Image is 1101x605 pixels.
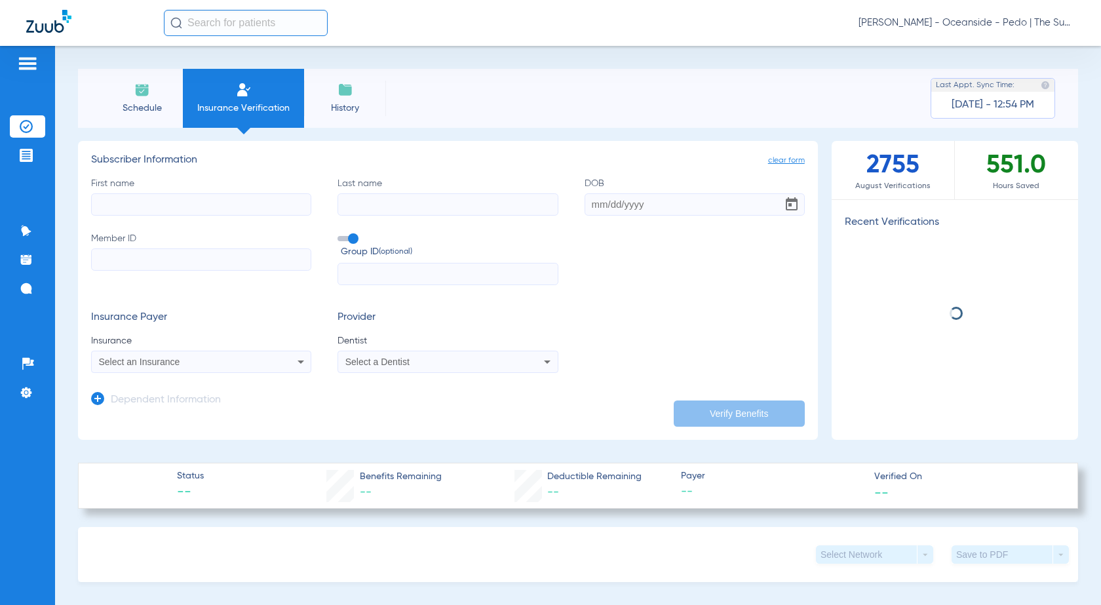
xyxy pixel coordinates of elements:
[859,16,1075,29] span: [PERSON_NAME] - Oceanside - Pedo | The Super Dentists
[236,82,252,98] img: Manual Insurance Verification
[177,484,204,502] span: --
[341,245,558,259] span: Group ID
[360,486,372,498] span: --
[832,216,1078,229] h3: Recent Verifications
[360,470,442,484] span: Benefits Remaining
[832,180,954,193] span: August Verifications
[99,357,180,367] span: Select an Insurance
[936,79,1014,92] span: Last Appt. Sync Time:
[1035,542,1101,605] iframe: Chat Widget
[91,193,311,216] input: First name
[585,193,805,216] input: DOBOpen calendar
[338,177,558,216] label: Last name
[170,17,182,29] img: Search Icon
[91,334,311,347] span: Insurance
[338,334,558,347] span: Dentist
[768,154,805,167] span: clear form
[874,485,889,499] span: --
[177,469,204,483] span: Status
[193,102,294,115] span: Insurance Verification
[874,470,1056,484] span: Verified On
[674,400,805,427] button: Verify Benefits
[547,470,642,484] span: Deductible Remaining
[91,177,311,216] label: First name
[91,248,311,271] input: Member ID
[379,245,412,259] small: (optional)
[338,311,558,324] h3: Provider
[91,311,311,324] h3: Insurance Payer
[345,357,410,367] span: Select a Dentist
[314,102,376,115] span: History
[547,486,559,498] span: --
[17,56,38,71] img: hamburger-icon
[164,10,328,36] input: Search for patients
[26,10,71,33] img: Zuub Logo
[952,98,1034,111] span: [DATE] - 12:54 PM
[1041,81,1050,90] img: last sync help info
[338,82,353,98] img: History
[91,154,805,167] h3: Subscriber Information
[681,484,863,500] span: --
[111,394,221,407] h3: Dependent Information
[338,193,558,216] input: Last name
[111,102,173,115] span: Schedule
[91,232,311,286] label: Member ID
[681,469,863,483] span: Payer
[955,180,1078,193] span: Hours Saved
[832,141,955,199] div: 2755
[779,191,805,218] button: Open calendar
[585,177,805,216] label: DOB
[134,82,150,98] img: Schedule
[955,141,1078,199] div: 551.0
